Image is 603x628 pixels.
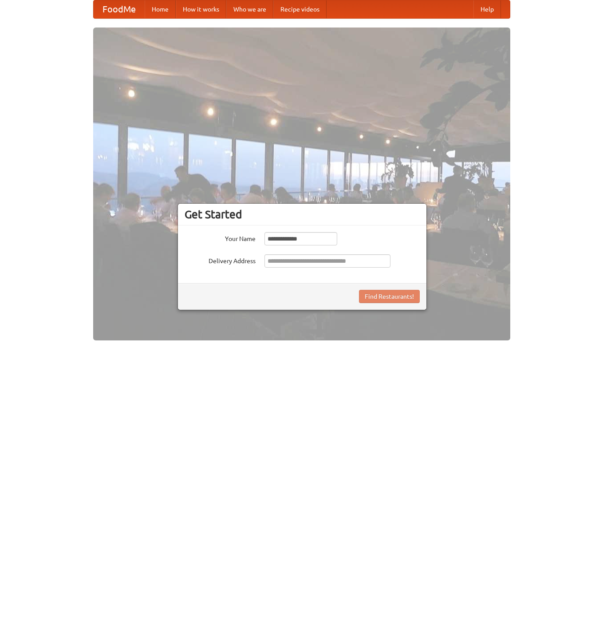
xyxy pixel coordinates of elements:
[94,0,145,18] a: FoodMe
[273,0,327,18] a: Recipe videos
[176,0,226,18] a: How it works
[473,0,501,18] a: Help
[185,254,256,265] label: Delivery Address
[185,208,420,221] h3: Get Started
[185,232,256,243] label: Your Name
[359,290,420,303] button: Find Restaurants!
[145,0,176,18] a: Home
[226,0,273,18] a: Who we are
